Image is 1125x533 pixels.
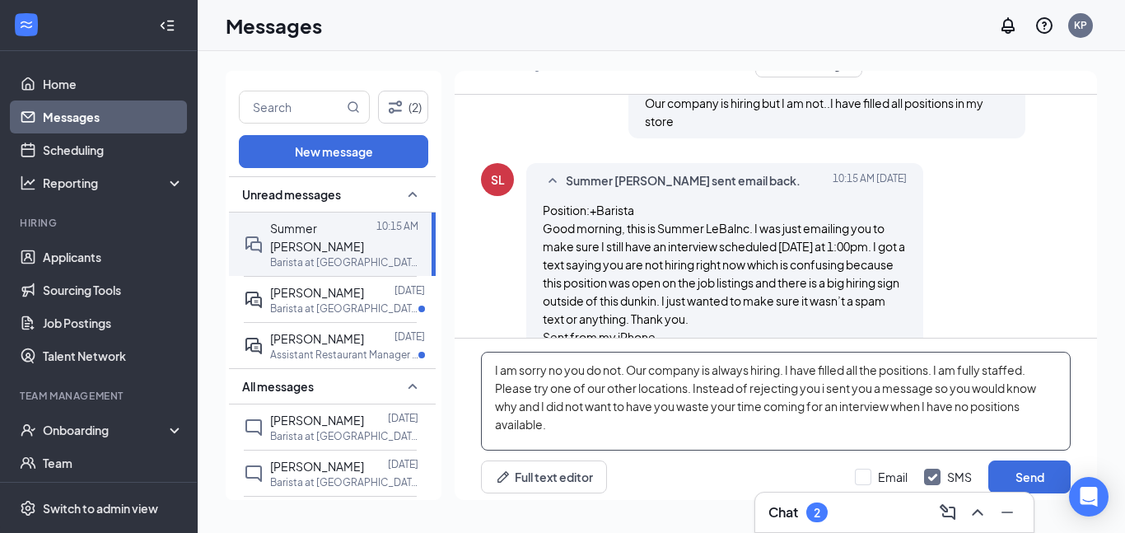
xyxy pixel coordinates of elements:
[20,500,36,517] svg: Settings
[244,418,264,437] svg: ChatInactive
[481,461,607,493] button: Full text editorPen
[994,499,1020,526] button: Minimize
[270,302,418,316] p: Barista at [GEOGRAPHIC_DATA]
[244,290,264,310] svg: ActiveDoubleChat
[768,503,798,521] h3: Chat
[270,475,418,489] p: Barista at [GEOGRAPHIC_DATA]
[814,506,820,520] div: 2
[20,422,36,438] svg: UserCheck
[43,241,184,274] a: Applicants
[239,135,428,168] button: New message
[495,469,511,485] svg: Pen
[347,101,360,114] svg: MagnifyingGlass
[998,16,1018,35] svg: Notifications
[43,479,184,512] a: DocumentsCrown
[43,500,158,517] div: Switch to admin view
[20,216,180,230] div: Hiring
[1069,477,1109,517] div: Open Intercom Messenger
[43,422,170,438] div: Onboarding
[18,16,35,33] svg: WorkstreamLogo
[378,91,428,124] button: Filter (2)
[270,221,364,254] span: Summer [PERSON_NAME]
[43,133,184,166] a: Scheduling
[270,459,364,474] span: [PERSON_NAME]
[43,101,184,133] a: Messages
[43,274,184,306] a: Sourcing Tools
[938,503,958,522] svg: ComposeMessage
[270,348,418,362] p: Assistant Restaurant Manager at [GEOGRAPHIC_DATA]
[968,503,987,522] svg: ChevronUp
[242,378,314,395] span: All messages
[270,429,418,443] p: Barista at [GEOGRAPHIC_DATA]
[270,331,364,346] span: [PERSON_NAME]
[394,330,425,344] p: [DATE]
[270,255,418,269] p: Barista at [GEOGRAPHIC_DATA]
[385,97,405,117] svg: Filter
[833,171,907,191] span: [DATE] 10:15 AM
[388,457,418,471] p: [DATE]
[244,235,264,255] svg: DoubleChat
[244,336,264,356] svg: ActiveDoubleChat
[1074,18,1087,32] div: KP
[242,186,341,203] span: Unread messages
[20,175,36,191] svg: Analysis
[43,175,184,191] div: Reporting
[481,352,1071,451] textarea: I am sorry no you do not. Our company is always hiring. I have filled all the positions. I am ful...
[543,171,562,191] svg: SmallChevronUp
[244,464,264,484] svg: ChatInactive
[1034,16,1054,35] svg: QuestionInfo
[43,339,184,372] a: Talent Network
[43,447,184,479] a: Team
[935,499,961,526] button: ComposeMessage
[159,17,175,34] svg: Collapse
[226,12,322,40] h1: Messages
[403,376,422,396] svg: SmallChevronUp
[376,219,418,233] p: 10:15 AM
[394,283,425,297] p: [DATE]
[20,389,180,403] div: Team Management
[964,499,991,526] button: ChevronUp
[403,185,422,204] svg: SmallChevronUp
[240,91,343,123] input: Search
[566,171,801,191] span: Summer [PERSON_NAME] sent email back.
[43,68,184,101] a: Home
[491,171,505,188] div: SL
[43,306,184,339] a: Job Postings
[988,461,1071,493] button: Send
[270,285,364,300] span: [PERSON_NAME]
[997,503,1017,522] svg: Minimize
[388,411,418,425] p: [DATE]
[645,96,983,129] span: Our company is hiring but I am not..I have filled all positions in my store
[543,203,905,344] span: Position:+Barista Good morning, this is Summer LeBalnc. I was just emailing you to make sure I st...
[270,413,364,428] span: [PERSON_NAME]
